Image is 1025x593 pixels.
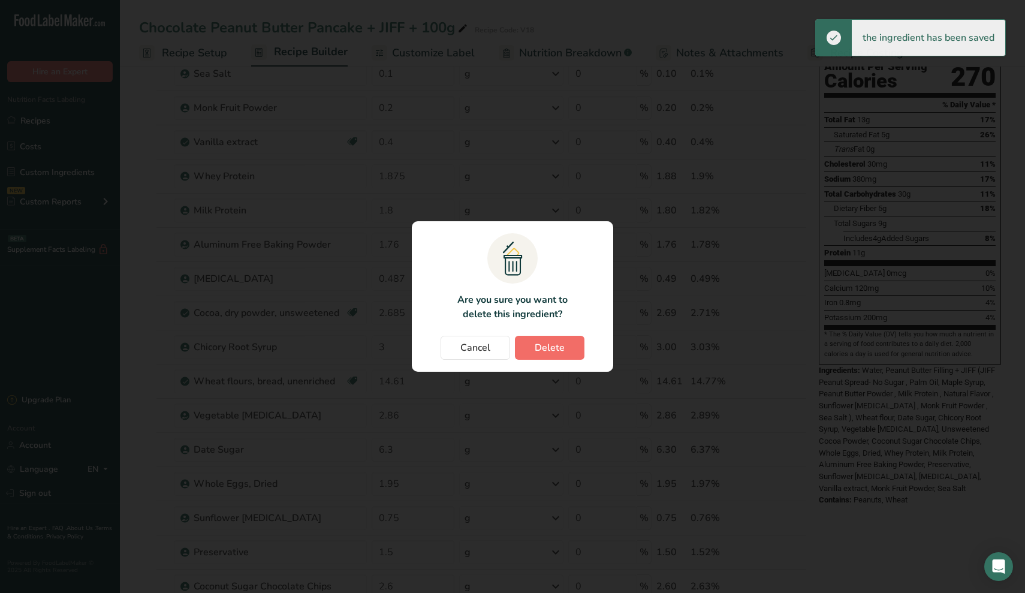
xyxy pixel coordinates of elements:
[852,20,1005,56] div: the ingredient has been saved
[460,341,490,355] span: Cancel
[450,293,574,321] p: Are you sure you want to delete this ingredient?
[535,341,565,355] span: Delete
[441,336,510,360] button: Cancel
[984,552,1013,581] div: Open Intercom Messenger
[515,336,584,360] button: Delete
